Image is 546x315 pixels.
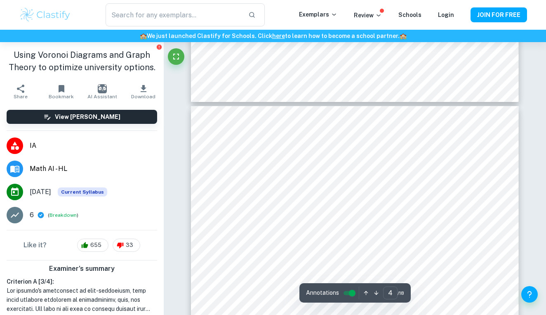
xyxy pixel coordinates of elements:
[41,80,82,103] button: Bookmark
[49,211,77,219] button: Breakdown
[7,49,157,73] h1: Using Voronoi Diagrams and Graph Theory to optimize university options.
[3,264,160,274] h6: Examiner's summary
[7,277,157,286] h6: Criterion A [ 3 / 4 ]:
[521,286,538,303] button: Help and Feedback
[156,44,162,50] button: Report issue
[55,112,120,121] h6: View [PERSON_NAME]
[30,164,157,174] span: Math AI - HL
[2,31,544,40] h6: We just launched Clastify for Schools. Click to learn how to become a school partner.
[77,239,108,252] div: 655
[7,286,157,313] h1: Lor ipsumdo's ametconsect ad elit-seddoeiusm, temp incid utlabore etdolorem al enimadminimv, quis...
[30,210,34,220] p: 6
[106,3,242,26] input: Search for any exemplars...
[7,110,157,124] button: View [PERSON_NAME]
[113,239,140,252] div: 33
[299,10,337,19] p: Exemplars
[400,33,407,39] span: 🏫
[398,289,404,297] span: / 18
[168,48,184,65] button: Fullscreen
[24,240,47,250] h6: Like it?
[86,241,106,249] span: 655
[87,94,117,99] span: AI Assistant
[58,187,107,197] span: Current Syllabus
[82,80,123,103] button: AI Assistant
[19,7,71,23] img: Clastify logo
[272,33,285,39] a: here
[121,241,138,249] span: 33
[49,94,74,99] span: Bookmark
[58,187,107,197] div: This exemplar is based on the current syllabus. Feel free to refer to it for inspiration/ideas wh...
[398,12,421,18] a: Schools
[471,7,527,22] button: JOIN FOR FREE
[14,94,28,99] span: Share
[30,141,157,151] span: IA
[131,94,155,99] span: Download
[98,84,107,93] img: AI Assistant
[123,80,164,103] button: Download
[140,33,147,39] span: 🏫
[30,187,51,197] span: [DATE]
[438,12,454,18] a: Login
[354,11,382,20] p: Review
[306,289,339,297] span: Annotations
[48,211,78,219] span: ( )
